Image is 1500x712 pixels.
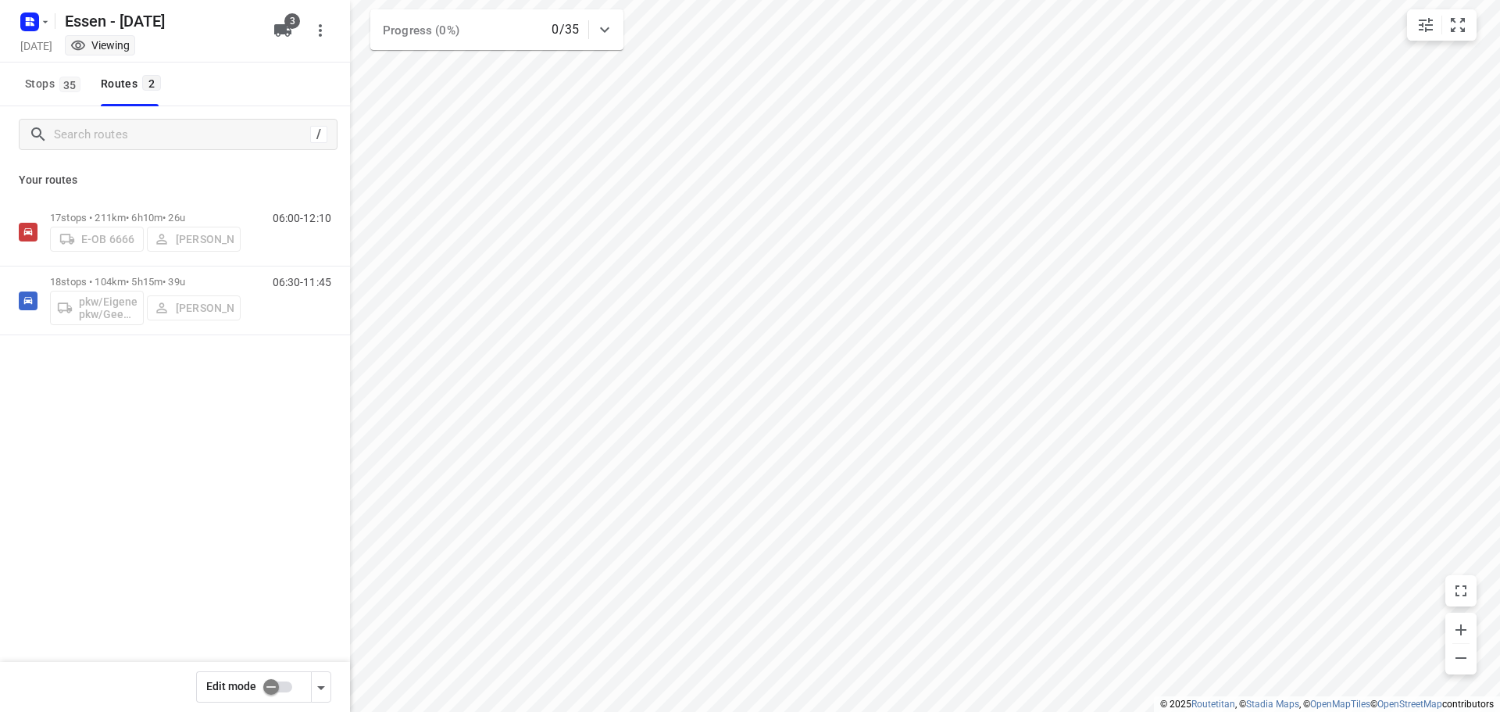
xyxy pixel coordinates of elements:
[1191,699,1235,710] a: Routetitan
[284,13,300,29] span: 3
[370,9,623,50] div: Progress (0%)0/35
[25,74,85,94] span: Stops
[305,15,336,46] button: More
[19,172,331,188] p: Your routes
[50,276,241,288] p: 18 stops • 104km • 5h15m • 39u
[267,15,298,46] button: 3
[310,126,327,143] div: /
[383,23,459,38] span: Progress (0%)
[101,74,166,94] div: Routes
[70,38,130,53] div: You are currently in view mode. To make any changes, go to edit project.
[552,20,579,39] p: 0/35
[1410,9,1441,41] button: Map settings
[273,212,331,224] p: 06:00-12:10
[1442,9,1473,41] button: Fit zoom
[1246,699,1299,710] a: Stadia Maps
[1160,699,1494,710] li: © 2025 , © , © © contributors
[50,212,241,224] p: 17 stops • 211km • 6h10m • 26u
[1407,9,1477,41] div: small contained button group
[273,276,331,288] p: 06:30-11:45
[54,123,310,147] input: Search routes
[1377,699,1442,710] a: OpenStreetMap
[59,77,80,92] span: 35
[312,677,330,696] div: Driver app settings
[142,75,161,91] span: 2
[1310,699,1370,710] a: OpenMapTiles
[206,680,256,692] span: Edit mode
